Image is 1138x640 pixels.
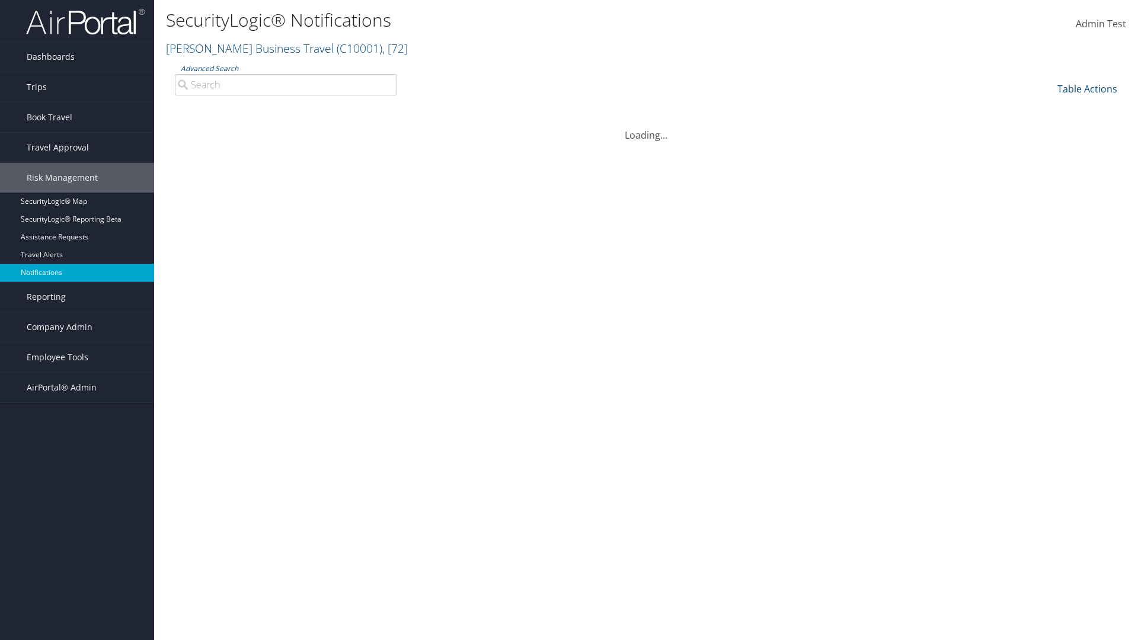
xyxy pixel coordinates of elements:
img: airportal-logo.png [26,8,145,36]
a: [PERSON_NAME] Business Travel [166,40,408,56]
span: Dashboards [27,42,75,72]
span: Company Admin [27,312,92,342]
span: Employee Tools [27,343,88,372]
span: ( C10001 ) [337,40,382,56]
input: Advanced Search [175,74,397,95]
span: Trips [27,72,47,102]
h1: SecurityLogic® Notifications [166,8,806,33]
span: Reporting [27,282,66,312]
a: Admin Test [1076,6,1126,43]
span: Travel Approval [27,133,89,162]
div: Loading... [166,114,1126,142]
a: Table Actions [1057,82,1117,95]
a: Advanced Search [181,63,238,73]
span: Risk Management [27,163,98,193]
span: AirPortal® Admin [27,373,97,402]
span: Book Travel [27,103,72,132]
span: , [ 72 ] [382,40,408,56]
span: Admin Test [1076,17,1126,30]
